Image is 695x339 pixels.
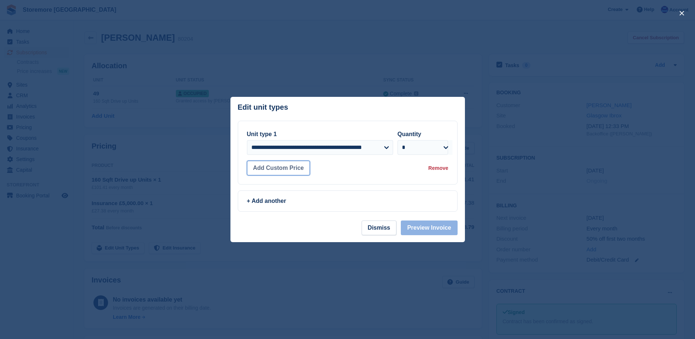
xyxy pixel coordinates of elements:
[247,131,277,137] label: Unit type 1
[238,103,288,112] p: Edit unit types
[238,190,458,212] a: + Add another
[247,161,310,175] button: Add Custom Price
[362,220,396,235] button: Dismiss
[676,7,688,19] button: close
[398,131,421,137] label: Quantity
[401,220,457,235] button: Preview Invoice
[247,197,448,205] div: + Add another
[428,164,448,172] div: Remove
